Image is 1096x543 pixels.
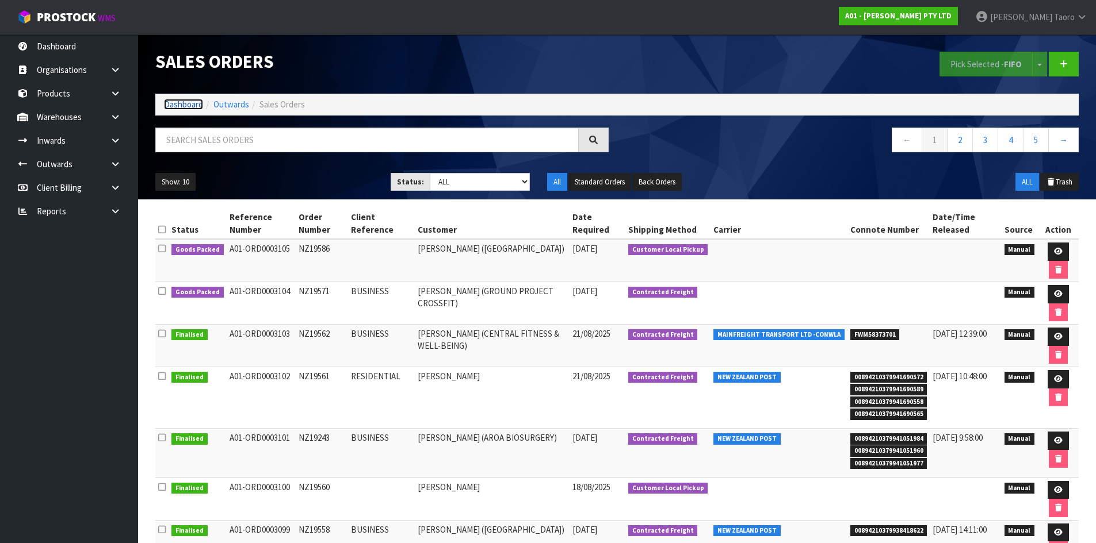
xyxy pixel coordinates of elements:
[415,367,570,429] td: [PERSON_NAME]
[171,483,208,494] span: Finalised
[628,483,708,494] span: Customer Local Pickup
[171,372,208,383] span: Finalised
[227,477,296,520] td: A01-ORD0003100
[850,384,927,395] span: 00894210379941690589
[572,432,597,443] span: [DATE]
[397,177,424,187] strong: Status:
[850,525,927,537] span: 00894210379938418622
[348,282,415,325] td: BUSINESS
[850,396,927,408] span: 00894210379941690558
[296,239,348,282] td: NZ19586
[171,244,224,256] span: Goods Packed
[37,10,96,25] span: ProStock
[933,524,987,535] span: [DATE] 14:11:00
[933,371,987,382] span: [DATE] 10:48:00
[296,429,348,478] td: NZ19243
[628,525,698,537] span: Contracted Freight
[17,10,32,24] img: cube-alt.png
[711,208,847,239] th: Carrier
[713,372,781,383] span: NEW ZEALAND POST
[570,208,625,239] th: Date Required
[1040,173,1079,191] button: Trash
[296,282,348,325] td: NZ19571
[568,173,631,191] button: Standard Orders
[415,325,570,367] td: [PERSON_NAME] (CENTRAL FITNESS & WELL-BEING)
[1015,173,1039,191] button: ALL
[972,128,998,152] a: 3
[1002,208,1038,239] th: Source
[1054,11,1075,22] span: Taoro
[1023,128,1049,152] a: 5
[892,128,922,152] a: ←
[572,243,597,254] span: [DATE]
[227,367,296,429] td: A01-ORD0003102
[850,458,927,469] span: 00894210379941051977
[171,329,208,341] span: Finalised
[628,244,708,256] span: Customer Local Pickup
[1005,372,1035,383] span: Manual
[348,429,415,478] td: BUSINESS
[415,282,570,325] td: [PERSON_NAME] (GROUND PROJECT CROSSFIT)
[1005,483,1035,494] span: Manual
[1005,244,1035,256] span: Manual
[572,328,610,339] span: 21/08/2025
[1005,433,1035,445] span: Manual
[213,99,249,110] a: Outwards
[227,282,296,325] td: A01-ORD0003104
[415,208,570,239] th: Customer
[296,208,348,239] th: Order Number
[348,367,415,429] td: RESIDENTIAL
[164,99,203,110] a: Dashboard
[296,367,348,429] td: NZ19561
[713,329,845,341] span: MAINFREIGHT TRANSPORT LTD -CONWLA
[572,524,597,535] span: [DATE]
[1005,329,1035,341] span: Manual
[847,208,930,239] th: Connote Number
[1037,208,1079,239] th: Action
[227,208,296,239] th: Reference Number
[296,325,348,367] td: NZ19562
[628,329,698,341] span: Contracted Freight
[998,128,1024,152] a: 4
[933,328,987,339] span: [DATE] 12:39:00
[348,325,415,367] td: BUSINESS
[850,409,927,420] span: 00894210379941690565
[626,128,1079,156] nav: Page navigation
[415,429,570,478] td: [PERSON_NAME] (AROA BIOSURGERY)
[845,11,952,21] strong: A01 - [PERSON_NAME] PTY LTD
[547,173,567,191] button: All
[933,432,983,443] span: [DATE] 9:58:00
[227,325,296,367] td: A01-ORD0003103
[348,208,415,239] th: Client Reference
[415,239,570,282] td: [PERSON_NAME] ([GEOGRAPHIC_DATA])
[850,372,927,383] span: 00894210379941690572
[922,128,948,152] a: 1
[572,286,597,296] span: [DATE]
[415,477,570,520] td: [PERSON_NAME]
[1005,287,1035,298] span: Manual
[227,429,296,478] td: A01-ORD0003101
[713,433,781,445] span: NEW ZEALAND POST
[930,208,1001,239] th: Date/Time Released
[850,329,900,341] span: FWM58373701
[632,173,682,191] button: Back Orders
[98,13,116,24] small: WMS
[227,239,296,282] td: A01-ORD0003105
[171,433,208,445] span: Finalised
[1048,128,1079,152] a: →
[296,477,348,520] td: NZ19560
[940,52,1033,76] button: Pick Selected -FIFO
[713,525,781,537] span: NEW ZEALAND POST
[155,128,579,152] input: Search sales orders
[155,173,196,191] button: Show: 10
[628,287,698,298] span: Contracted Freight
[839,7,958,25] a: A01 - [PERSON_NAME] PTY LTD
[169,208,227,239] th: Status
[1005,525,1035,537] span: Manual
[171,287,224,298] span: Goods Packed
[171,525,208,537] span: Finalised
[990,11,1052,22] span: [PERSON_NAME]
[259,99,305,110] span: Sales Orders
[628,372,698,383] span: Contracted Freight
[572,371,610,382] span: 21/08/2025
